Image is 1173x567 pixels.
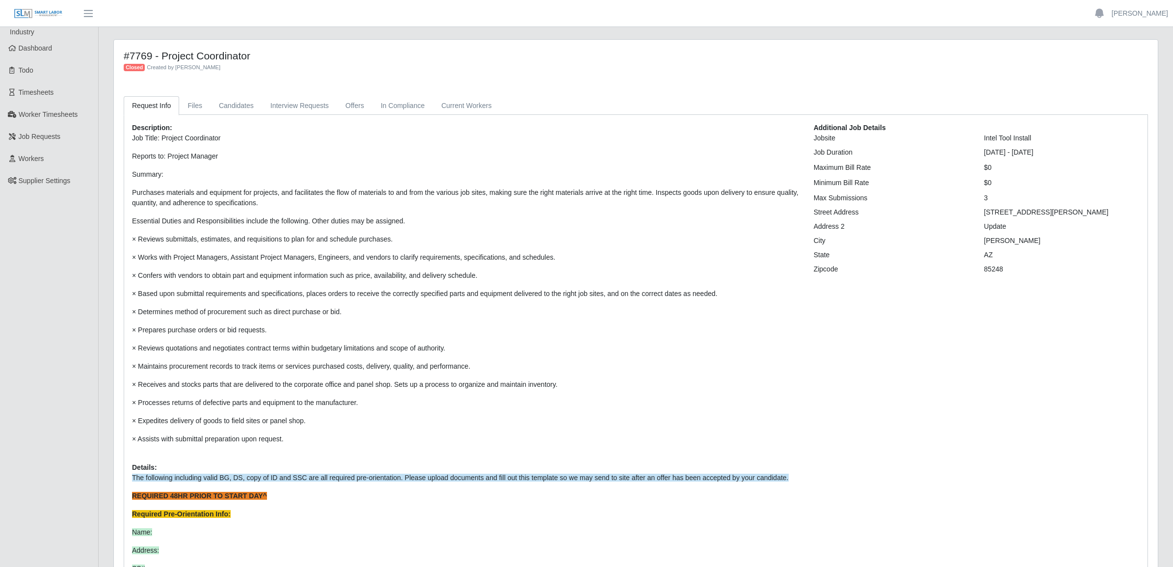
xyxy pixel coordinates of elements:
[977,133,1147,143] div: Intel Tool Install
[132,289,799,299] p: × Based upon submittal requirements and specifications, places orders to receive the correctly sp...
[14,8,63,19] img: SLM Logo
[19,110,78,118] span: Worker Timesheets
[19,133,61,140] span: Job Requests
[262,96,337,115] a: Interview Requests
[179,96,211,115] a: Files
[433,96,500,115] a: Current Workers
[132,546,159,554] span: Address:
[147,64,220,70] span: Created by [PERSON_NAME]
[977,250,1147,260] div: AZ
[132,216,799,226] p: Essential Duties and Responsibilities include the following. Other duties may be assigned.
[806,193,977,203] div: Max Submissions
[132,528,152,536] span: Name:
[132,270,799,281] p: × Confers with vendors to obtain part and equipment information such as price, availability, and ...
[124,50,888,62] h4: #7769 - Project Coordinator
[977,236,1147,246] div: [PERSON_NAME]
[132,343,799,353] p: × Reviews quotations and negotiates contract terms within budgetary limitations and scope of auth...
[19,66,33,74] span: Todo
[132,434,799,444] p: × Assists with submittal preparation upon request.
[132,379,799,390] p: × Receives and stocks parts that are delivered to the corporate office and panel shop. Sets up a ...
[132,169,799,180] p: Summary:
[337,96,373,115] a: Offers
[132,398,799,408] p: × Processes returns of defective parts and equipment to the manufacturer.
[132,307,799,317] p: × Determines method of procurement such as direct purchase or bid.
[977,193,1147,203] div: 3
[132,325,799,335] p: × Prepares purchase orders or bid requests.
[19,88,54,96] span: Timesheets
[806,250,977,260] div: State
[977,221,1147,232] div: Update
[10,28,34,36] span: Industry
[132,510,231,518] strong: Required Pre-Orientation Info:
[806,133,977,143] div: Jobsite
[19,177,71,185] span: Supplier Settings
[132,124,172,132] b: Description:
[806,178,977,188] div: Minimum Bill Rate
[1112,8,1168,19] a: [PERSON_NAME]
[814,124,886,132] b: Additional Job Details
[977,147,1147,158] div: [DATE] - [DATE]
[132,492,267,500] strong: REQUIRED 48HR PRIOR TO START DAY^
[373,96,433,115] a: In Compliance
[977,207,1147,217] div: [STREET_ADDRESS][PERSON_NAME]
[19,44,53,52] span: Dashboard
[211,96,262,115] a: Candidates
[132,474,789,482] span: The following including valid BG, DS, copy of ID and SSC are all required pre-orientation. Please...
[132,151,799,162] p: Reports to: Project Manager
[132,133,799,143] p: Job Title: Project Coordinator
[132,234,799,244] p: × Reviews submittals, estimates, and requisitions to plan for and schedule purchases.
[806,236,977,246] div: City
[132,416,799,426] p: × Expedites delivery of goods to field sites or panel shop.
[19,155,44,162] span: Workers
[806,264,977,274] div: Zipcode
[977,178,1147,188] div: $0
[124,64,145,72] span: Closed
[132,252,799,263] p: × Works with Project Managers, Assistant Project Managers, Engineers, and vendors to clarify requ...
[132,463,157,471] b: Details:
[124,96,179,115] a: Request Info
[977,162,1147,173] div: $0
[806,221,977,232] div: Address 2
[806,162,977,173] div: Maximum Bill Rate
[132,188,799,208] p: Purchases materials and equipment for projects, and facilitates the flow of materials to and from...
[132,361,799,372] p: × Maintains procurement records to track items or services purchased costs, delivery, quality, an...
[977,264,1147,274] div: 85248
[806,207,977,217] div: Street Address
[806,147,977,158] div: Job Duration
